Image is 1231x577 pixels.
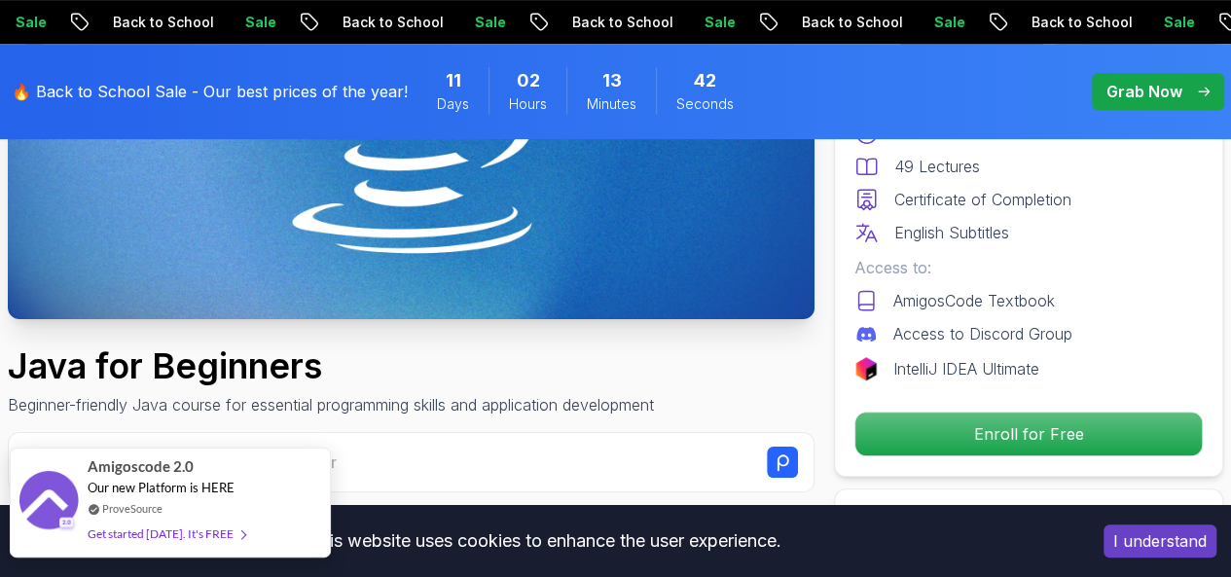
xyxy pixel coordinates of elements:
[676,94,734,114] span: Seconds
[12,80,408,103] p: 🔥 Back to School Sale - Our best prices of the year!
[587,94,636,114] span: Minutes
[449,13,511,32] p: Sale
[88,523,245,545] div: Get started [DATE]. It's FREE
[1106,80,1182,103] p: Grab Now
[855,413,1202,455] p: Enroll for Free
[1104,524,1216,558] button: Accept cookies
[854,412,1203,456] button: Enroll for Free
[893,322,1072,345] p: Access to Discord Group
[517,67,540,94] span: 2 Hours
[87,13,219,32] p: Back to School
[894,221,1009,244] p: English Subtitles
[776,13,908,32] p: Back to School
[8,346,654,385] h1: Java for Beginners
[602,67,622,94] span: 13 Minutes
[437,94,469,114] span: Days
[15,520,1074,562] div: This website uses cookies to enhance the user experience.
[102,500,163,517] a: ProveSource
[908,13,970,32] p: Sale
[316,13,449,32] p: Back to School
[678,13,741,32] p: Sale
[219,13,281,32] p: Sale
[8,393,654,416] p: Beginner-friendly Java course for essential programming skills and application development
[854,357,878,380] img: jetbrains logo
[19,471,78,534] img: provesource social proof notification image
[1138,13,1200,32] p: Sale
[894,155,980,178] p: 49 Lectures
[446,67,461,94] span: 11 Days
[854,256,1203,279] p: Access to:
[894,188,1071,211] p: Certificate of Completion
[546,13,678,32] p: Back to School
[88,455,194,478] span: Amigoscode 2.0
[88,480,235,495] span: Our new Platform is HERE
[694,67,716,94] span: 42 Seconds
[893,289,1055,312] p: AmigosCode Textbook
[509,94,547,114] span: Hours
[893,357,1039,380] p: IntelliJ IDEA Ultimate
[1005,13,1138,32] p: Back to School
